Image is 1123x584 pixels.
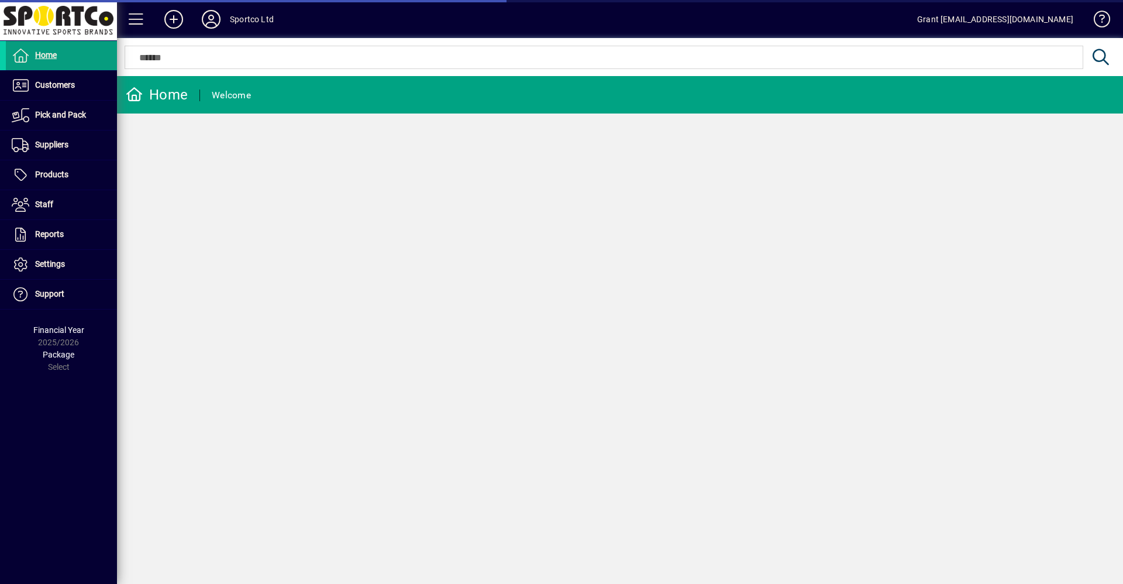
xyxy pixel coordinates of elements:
span: Settings [35,259,65,269]
a: Products [6,160,117,190]
a: Customers [6,71,117,100]
span: Home [35,50,57,60]
a: Reports [6,220,117,249]
span: Suppliers [35,140,68,149]
span: Package [43,350,74,359]
span: Staff [35,200,53,209]
a: Knowledge Base [1085,2,1108,40]
a: Suppliers [6,130,117,160]
span: Customers [35,80,75,90]
a: Staff [6,190,117,219]
span: Financial Year [33,325,84,335]
span: Pick and Pack [35,110,86,119]
span: Support [35,289,64,298]
div: Sportco Ltd [230,10,274,29]
a: Support [6,280,117,309]
button: Profile [192,9,230,30]
div: Welcome [212,86,251,105]
button: Add [155,9,192,30]
span: Products [35,170,68,179]
a: Pick and Pack [6,101,117,130]
span: Reports [35,229,64,239]
div: Grant [EMAIL_ADDRESS][DOMAIN_NAME] [917,10,1073,29]
div: Home [126,85,188,104]
a: Settings [6,250,117,279]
